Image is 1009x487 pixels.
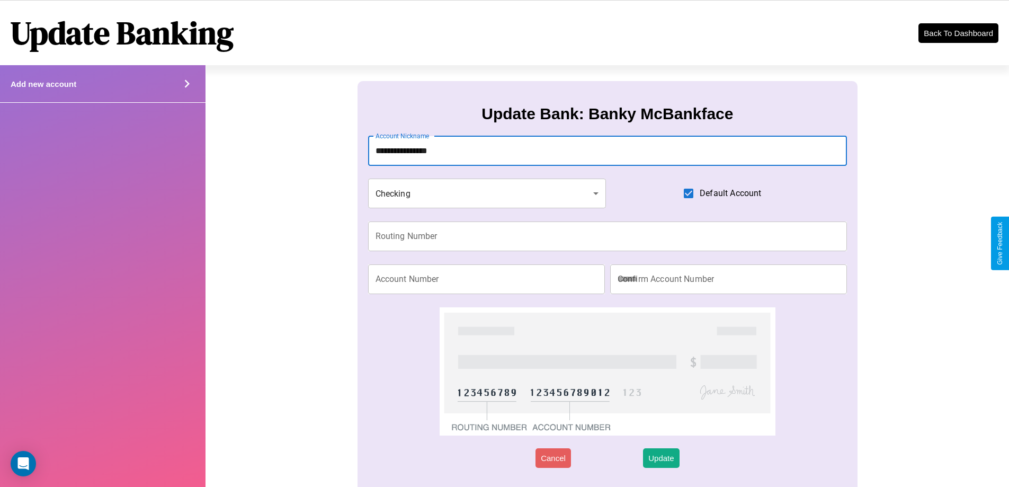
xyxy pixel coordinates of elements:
div: Checking [368,179,606,208]
button: Back To Dashboard [918,23,998,43]
h3: Update Bank: Banky McBankface [481,105,733,123]
div: Give Feedback [996,222,1004,265]
span: Default Account [700,187,761,200]
button: Update [643,448,679,468]
div: Open Intercom Messenger [11,451,36,476]
h1: Update Banking [11,11,234,55]
label: Account Nickname [376,131,430,140]
button: Cancel [535,448,571,468]
img: check [440,307,775,436]
h4: Add new account [11,79,76,88]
